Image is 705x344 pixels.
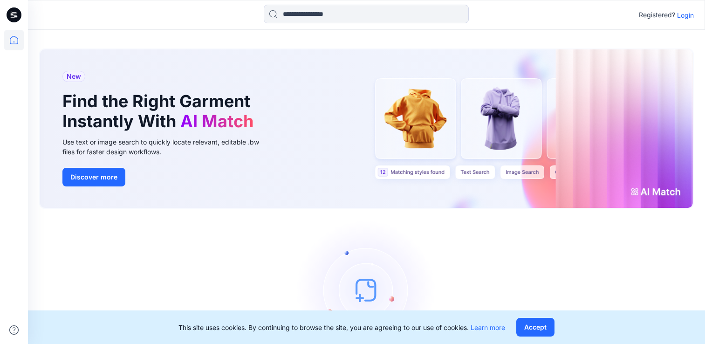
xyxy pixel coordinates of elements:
button: Accept [516,318,554,337]
button: Discover more [62,168,125,186]
span: AI Match [180,111,253,131]
p: Login [677,10,694,20]
h1: Find the Right Garment Instantly With [62,91,258,131]
span: New [67,71,81,82]
div: Use text or image search to quickly locate relevant, editable .bw files for faster design workflows. [62,137,272,157]
p: Registered? [639,9,675,21]
p: This site uses cookies. By continuing to browse the site, you are agreeing to our use of cookies. [178,323,505,332]
a: Learn more [471,323,505,331]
